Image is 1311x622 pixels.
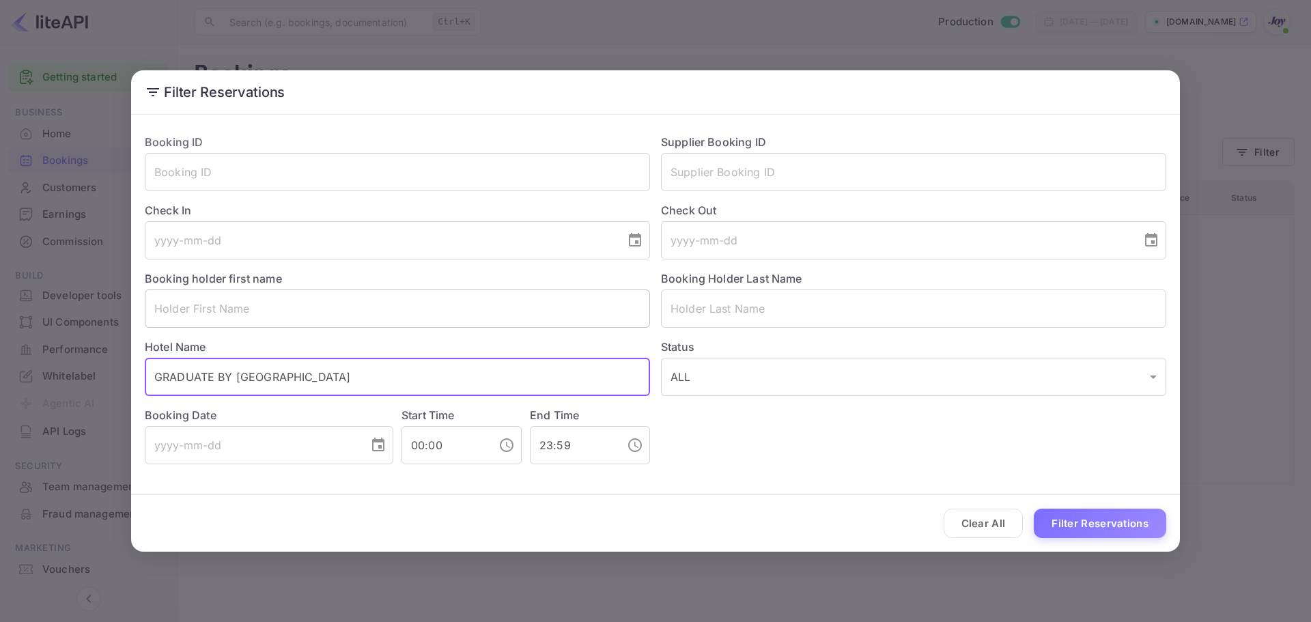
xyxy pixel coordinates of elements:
[145,135,203,149] label: Booking ID
[145,153,650,191] input: Booking ID
[145,202,650,218] label: Check In
[145,272,282,285] label: Booking holder first name
[621,227,649,254] button: Choose date
[493,432,520,459] button: Choose time, selected time is 12:00 AM
[621,432,649,459] button: Choose time, selected time is 11:59 PM
[661,202,1166,218] label: Check Out
[661,289,1166,328] input: Holder Last Name
[661,135,766,149] label: Supplier Booking ID
[661,339,1166,355] label: Status
[944,509,1024,538] button: Clear All
[145,426,359,464] input: yyyy-mm-dd
[1034,509,1166,538] button: Filter Reservations
[145,407,393,423] label: Booking Date
[661,272,802,285] label: Booking Holder Last Name
[661,221,1132,259] input: yyyy-mm-dd
[530,426,616,464] input: hh:mm
[661,358,1166,396] div: ALL
[401,426,488,464] input: hh:mm
[1138,227,1165,254] button: Choose date
[530,408,579,422] label: End Time
[145,289,650,328] input: Holder First Name
[131,70,1180,114] h2: Filter Reservations
[661,153,1166,191] input: Supplier Booking ID
[365,432,392,459] button: Choose date
[145,221,616,259] input: yyyy-mm-dd
[401,408,455,422] label: Start Time
[145,340,206,354] label: Hotel Name
[145,358,650,396] input: Hotel Name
